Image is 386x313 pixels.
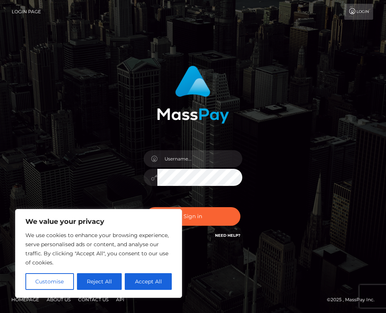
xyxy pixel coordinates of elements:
[327,296,380,304] div: © 2025 , MassPay Inc.
[8,294,42,305] a: Homepage
[15,209,182,298] div: We value your privacy
[344,4,373,20] a: Login
[215,233,240,238] a: Need Help?
[146,207,240,226] button: Sign in
[25,231,172,267] p: We use cookies to enhance your browsing experience, serve personalised ads or content, and analys...
[44,294,74,305] a: About Us
[113,294,127,305] a: API
[25,273,74,290] button: Customise
[12,4,41,20] a: Login Page
[77,273,122,290] button: Reject All
[25,217,172,226] p: We value your privacy
[75,294,111,305] a: Contact Us
[157,150,242,167] input: Username...
[125,273,172,290] button: Accept All
[157,66,229,124] img: MassPay Login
